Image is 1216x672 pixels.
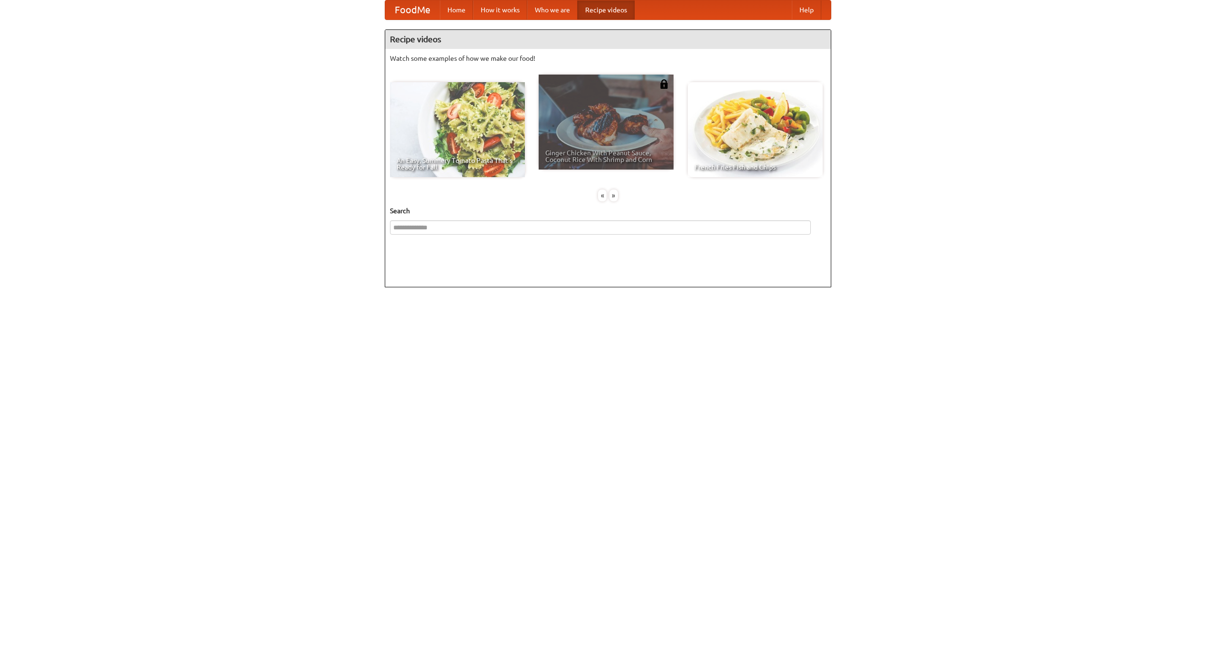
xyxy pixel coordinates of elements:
[385,30,831,49] h4: Recipe videos
[694,164,816,170] span: French Fries Fish and Chips
[390,206,826,216] h5: Search
[390,82,525,177] a: An Easy, Summery Tomato Pasta That's Ready for Fall
[527,0,578,19] a: Who we are
[659,79,669,89] img: 483408.png
[578,0,635,19] a: Recipe videos
[473,0,527,19] a: How it works
[440,0,473,19] a: Home
[688,82,823,177] a: French Fries Fish and Chips
[609,189,618,201] div: »
[598,189,607,201] div: «
[792,0,821,19] a: Help
[385,0,440,19] a: FoodMe
[390,54,826,63] p: Watch some examples of how we make our food!
[397,157,518,170] span: An Easy, Summery Tomato Pasta That's Ready for Fall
